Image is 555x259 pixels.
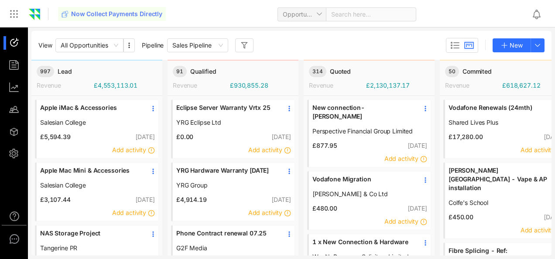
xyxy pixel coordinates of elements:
span: Add activity [112,146,146,153]
a: NAS Storage Project [40,229,140,244]
a: Shared Lives Plus [449,118,549,127]
span: Add activity [248,209,282,216]
span: [DATE] [135,133,155,140]
span: New connection- [PERSON_NAME] [312,103,413,121]
div: New connection- [PERSON_NAME]Perspective Financial Group Limited£877.95[DATE]Add activity [307,99,431,167]
div: Notifications [531,4,549,24]
span: £480.00 [309,204,337,213]
a: Apple iMac & Accessories [40,103,140,118]
a: Tangerine PR [40,244,140,252]
span: YRG Hardware Warranty [DATE] [176,166,277,175]
span: Add activity [384,218,418,225]
span: Add activity [521,226,555,234]
span: £2,130,137.17 [366,81,410,90]
span: Revenue [173,82,197,89]
a: Colfe's School [449,198,549,207]
a: Vodafone Renewals (24mth) [449,103,549,118]
span: Revenue [309,82,333,89]
span: £5,594.39 [37,133,71,141]
div: Vodafone Migration[PERSON_NAME] & Co Ltd£480.00[DATE]Add activity [307,171,431,230]
span: Apple Mac Mini & Accessories [40,166,140,175]
span: Pipeline [142,41,164,50]
span: [DATE] [271,133,291,140]
a: Phone Contract renewal 07.25 [176,229,277,244]
a: New connection- [PERSON_NAME] [312,103,413,127]
span: £3,107.44 [37,195,71,204]
span: 1 x New Connection & Hardware [312,238,413,246]
span: £17,280.00 [445,133,483,141]
div: Apple iMac & AccessoriesSalesian College£5,594.39[DATE]Add activity [35,99,159,159]
span: [DATE] [135,196,155,203]
a: YRG Hardware Warranty [DATE] [176,166,277,181]
span: Apple iMac & Accessories [40,103,140,112]
a: Salesian College [40,181,140,190]
a: Salesian College [40,118,140,127]
span: Qualified [190,67,216,76]
span: 314 [309,66,326,77]
span: 997 [37,66,54,77]
a: [PERSON_NAME][GEOGRAPHIC_DATA] - Vape & AP installation [449,166,549,198]
a: Perspective Financial Group Limited [312,127,413,136]
span: Add activity [112,209,146,216]
span: NAS Storage Project [40,229,140,238]
span: [DATE] [408,142,427,149]
span: Lead [58,67,72,76]
span: £0.00 [173,133,193,141]
span: Vodafone Migration [312,175,413,184]
span: Add activity [248,146,282,153]
span: Eclipse Server Warranty Vrtx 25 [176,103,277,112]
img: Zomentum Logo [28,8,41,21]
a: Vodafone Migration [312,175,413,190]
a: G2F Media [176,244,277,252]
span: [DATE] [408,204,427,212]
span: [PERSON_NAME][GEOGRAPHIC_DATA] - Vape & AP installation [449,166,549,192]
span: Sales Pipeline [172,39,223,52]
span: Now Collect Payments Directly [71,10,162,18]
a: YRG Eclipse Ltd [176,118,277,127]
span: Commited [462,67,492,76]
span: 50 [445,66,459,77]
div: YRG Hardware Warranty [DATE]YRG Group£4,914.19[DATE]Add activity [171,162,295,222]
a: Apple Mac Mini & Accessories [40,166,140,181]
a: [PERSON_NAME] & Co Ltd [312,190,413,198]
span: £877.95 [309,141,337,150]
a: YRG Group [176,181,277,190]
button: New [493,38,531,52]
span: New [510,41,523,50]
span: Quoted [330,67,351,76]
a: Eclipse Server Warranty Vrtx 25 [176,103,277,118]
span: View [38,41,52,50]
span: All Opportunities [61,39,118,52]
span: Add activity [521,146,555,153]
span: 91 [173,66,187,77]
span: Vodafone Renewals (24mth) [449,103,549,112]
a: 1 x New Connection & Hardware [312,238,413,252]
span: Opportunity [283,8,321,21]
div: Eclipse Server Warranty Vrtx 25YRG Eclipse Ltd£0.00[DATE]Add activity [171,99,295,159]
span: £4,914.19 [173,195,207,204]
span: £450.00 [445,213,473,222]
span: Add activity [384,155,418,162]
span: £618,627.12 [502,81,540,90]
button: Now Collect Payments Directly [58,7,166,21]
span: Revenue [37,82,61,89]
span: £930,855.28 [230,81,268,90]
span: £4,553,113.01 [94,81,137,90]
span: Phone Contract renewal 07.25 [176,229,277,238]
span: Revenue [445,82,469,89]
span: [DATE] [271,196,291,203]
div: Apple Mac Mini & AccessoriesSalesian College£3,107.44[DATE]Add activity [35,162,159,222]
